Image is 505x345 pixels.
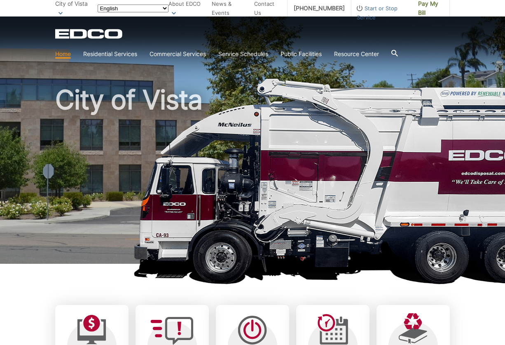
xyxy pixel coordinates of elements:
[150,49,206,59] a: Commercial Services
[55,49,71,59] a: Home
[55,29,124,39] a: EDCD logo. Return to the homepage.
[55,87,450,268] h1: City of Vista
[334,49,379,59] a: Resource Center
[218,49,268,59] a: Service Schedules
[83,49,137,59] a: Residential Services
[281,49,322,59] a: Public Facilities
[98,5,168,12] select: Select a language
